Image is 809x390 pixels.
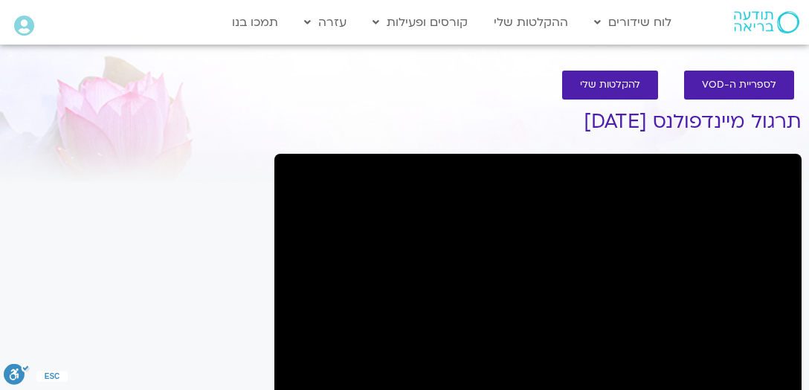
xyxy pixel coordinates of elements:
span: לספריית ה-VOD [702,79,776,91]
a: לספריית ה-VOD [684,71,794,100]
h1: תרגול מיינדפולנס [DATE] [274,111,802,133]
a: קורסים ופעילות [365,8,475,36]
a: לוח שידורים [587,8,679,36]
span: להקלטות שלי [580,79,640,91]
a: להקלטות שלי [562,71,658,100]
a: ההקלטות שלי [486,8,576,36]
a: תמכו בנו [225,8,286,36]
img: תודעה בריאה [734,11,799,33]
a: עזרה [297,8,354,36]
